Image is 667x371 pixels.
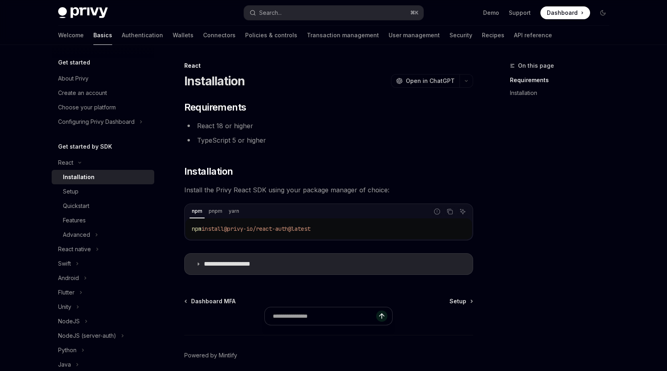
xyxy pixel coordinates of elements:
span: Dashboard MFA [191,297,236,305]
button: Toggle Configuring Privy Dashboard section [52,115,154,129]
a: Create an account [52,86,154,100]
div: Installation [63,172,95,182]
span: @privy-io/react-auth@latest [224,225,310,232]
div: NodeJS (server-auth) [58,331,116,341]
button: Open search [244,6,423,20]
button: Toggle Advanced section [52,228,154,242]
button: Toggle React section [52,155,154,170]
div: Swift [58,259,71,268]
h1: Installation [184,74,245,88]
div: Advanced [63,230,90,240]
h5: Get started by SDK [58,142,112,151]
a: Quickstart [52,199,154,213]
button: Toggle dark mode [596,6,609,19]
button: Toggle Python section [52,343,154,357]
span: Open in ChatGPT [406,77,455,85]
button: Copy the contents from the code block [445,206,455,217]
a: Installation [510,87,616,99]
a: Transaction management [307,26,379,45]
a: Setup [449,297,472,305]
div: Flutter [58,288,75,297]
span: Installation [184,165,233,178]
button: Ask AI [457,206,468,217]
a: Powered by Mintlify [184,351,237,359]
div: Search... [259,8,282,18]
span: install [202,225,224,232]
a: Connectors [203,26,236,45]
a: Policies & controls [245,26,297,45]
div: Unity [58,302,71,312]
a: Authentication [122,26,163,45]
a: Choose your platform [52,100,154,115]
a: Installation [52,170,154,184]
div: yarn [226,206,242,216]
a: Setup [52,184,154,199]
button: Open in ChatGPT [391,74,459,88]
div: Choose your platform [58,103,116,112]
div: Python [58,345,77,355]
div: Create an account [58,88,107,98]
a: API reference [514,26,552,45]
div: Java [58,360,71,369]
li: React 18 or higher [184,120,473,131]
div: Android [58,273,79,283]
button: Toggle Unity section [52,300,154,314]
button: Toggle React native section [52,242,154,256]
button: Toggle Flutter section [52,285,154,300]
a: Security [449,26,472,45]
img: dark logo [58,7,108,18]
a: Recipes [482,26,504,45]
a: Features [52,213,154,228]
span: Dashboard [547,9,578,17]
a: Welcome [58,26,84,45]
div: pnpm [206,206,225,216]
a: Basics [93,26,112,45]
a: Requirements [510,74,616,87]
span: ⌘ K [410,10,419,16]
a: Wallets [173,26,193,45]
input: Ask a question... [273,307,376,325]
button: Report incorrect code [432,206,442,217]
div: Quickstart [63,201,89,211]
div: Setup [63,187,79,196]
a: About Privy [52,71,154,86]
div: About Privy [58,74,89,83]
a: User management [389,26,440,45]
div: React [184,62,473,70]
div: React native [58,244,91,254]
button: Toggle Android section [52,271,154,285]
span: Requirements [184,101,246,114]
h5: Get started [58,58,90,67]
span: On this page [518,61,554,71]
span: Install the Privy React SDK using your package manager of choice: [184,184,473,196]
li: TypeScript 5 or higher [184,135,473,146]
div: NodeJS [58,317,80,326]
button: Send message [376,311,387,322]
a: Dashboard MFA [185,297,236,305]
div: React [58,158,73,167]
button: Toggle NodeJS section [52,314,154,329]
a: Dashboard [540,6,590,19]
span: Setup [449,297,466,305]
button: Toggle Swift section [52,256,154,271]
span: npm [192,225,202,232]
div: Configuring Privy Dashboard [58,117,135,127]
div: npm [189,206,205,216]
a: Demo [483,9,499,17]
a: Support [509,9,531,17]
button: Toggle NodeJS (server-auth) section [52,329,154,343]
div: Features [63,216,86,225]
